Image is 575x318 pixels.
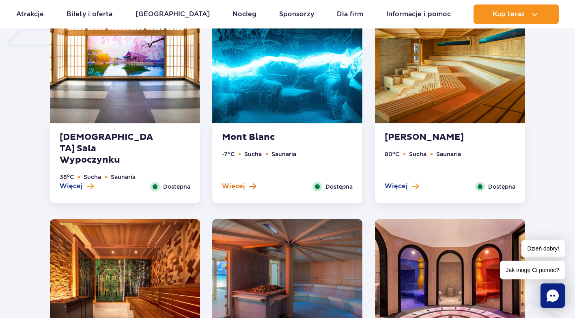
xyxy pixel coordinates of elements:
[541,283,565,308] div: Chat
[67,4,112,24] a: Bilety i oferta
[60,132,158,166] strong: [DEMOGRAPHIC_DATA] Sala Wypoczynku
[60,182,94,191] button: Więcej
[163,182,190,191] span: Dostępna
[474,4,559,24] button: Kup teraz
[385,182,408,191] span: Więcej
[111,172,136,181] li: Saunaria
[222,132,320,143] strong: Mont Blanc
[386,4,451,24] a: Informacje i pomoc
[84,172,101,181] li: Sucha
[409,150,426,159] li: Sucha
[60,182,83,191] span: Więcej
[67,173,70,178] sup: o
[436,150,461,159] li: Saunaria
[244,150,262,159] li: Sucha
[222,182,256,191] button: Więcej
[233,4,256,24] a: Nocleg
[222,182,245,191] span: Więcej
[325,182,353,191] span: Dostępna
[16,4,44,24] a: Atrakcje
[488,182,515,191] span: Dostępna
[493,11,525,18] span: Kup teraz
[337,4,363,24] a: Dla firm
[228,150,230,155] sup: o
[385,132,483,143] strong: [PERSON_NAME]
[500,261,565,279] span: Jak mogę Ci pomóc?
[392,150,395,155] sup: o
[136,4,210,24] a: [GEOGRAPHIC_DATA]
[385,182,419,191] button: Więcej
[521,240,565,257] span: Dzień dobry!
[222,150,235,159] li: -7 C
[60,172,74,181] li: 38 C
[271,150,296,159] li: Saunaria
[385,150,399,159] li: 80 C
[279,4,314,24] a: Sponsorzy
